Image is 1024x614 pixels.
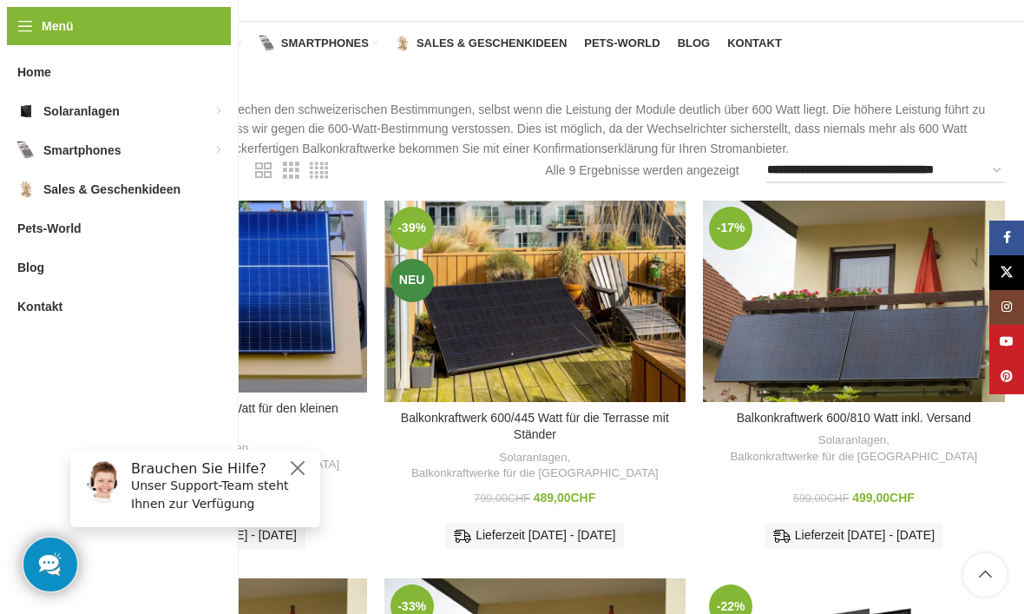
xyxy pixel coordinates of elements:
a: Balkonkraftwerk 600/810 Watt inkl. Versand [737,411,971,425]
img: Solaranlagen [17,102,35,120]
h6: Brauchen Sie Hilfe? [75,24,253,41]
a: Balkonkraftwerke für die [GEOGRAPHIC_DATA] [731,449,978,465]
a: Balkonkraftwerk 600/810 Watt inkl. Versand [703,201,1005,402]
a: Solaranlagen [499,450,567,466]
a: Rasteransicht 2 [255,160,272,182]
a: Solaranlagen [116,26,242,61]
a: YouTube Social Link [989,325,1024,360]
bdi: 599,00 [793,492,849,505]
span: CHF [826,492,849,505]
span: Solaranlagen [43,96,120,127]
div: , [393,450,678,482]
a: Rasteransicht 3 [283,160,299,182]
span: Sales & Geschenkideen [417,36,567,50]
div: Lieferzeit [DATE] - [DATE] [445,523,624,549]
span: Smartphones [281,36,369,50]
a: Solaranlagen [818,432,886,449]
bdi: 799,00 [474,492,529,505]
a: Blog [678,26,711,61]
a: Balkonkraftwerke für die [GEOGRAPHIC_DATA] [411,465,659,482]
span: Pets-World [584,36,660,50]
span: Blog [17,252,44,283]
img: Sales & Geschenkideen [17,181,35,198]
a: Smartphones [259,26,377,61]
span: Smartphones [43,135,121,166]
span: CHF [889,491,915,505]
div: Hauptnavigation [56,26,791,61]
a: Pinterest Social Link [989,360,1024,394]
span: Blog [678,36,711,50]
p: Unsere Balkonkraftwerke entsprechen den schweizerischen Bestimmungen, selbst wenn die Leistung de... [65,100,1011,158]
span: CHF [571,491,596,505]
img: Smartphones [259,36,275,51]
a: X Social Link [989,255,1024,290]
p: Alle 9 Ergebnisse werden angezeigt [545,161,738,180]
a: Pets-World [584,26,660,61]
div: , [712,432,996,465]
select: Shop-Reihenfolge [765,158,1005,183]
bdi: 489,00 [534,491,596,505]
div: Lieferzeit [DATE] - [DATE] [765,523,943,549]
img: Sales & Geschenkideen [395,36,410,51]
a: Kontakt [727,26,782,61]
button: Close [231,22,252,43]
span: Sales & Geschenkideen [43,174,181,205]
span: CHF [508,492,530,505]
a: Instagram Social Link [989,290,1024,325]
span: -39% [391,207,434,250]
bdi: 499,00 [852,491,915,505]
span: Kontakt [17,291,62,322]
img: Smartphones [17,142,35,159]
span: Menü [42,17,74,36]
span: Kontakt [727,36,782,50]
p: Unser Support-Team steht Ihnen zur Verfügung [75,41,253,77]
a: Balkonkraftwerk 600/445 Watt für die Terrasse mit Ständer [384,201,686,402]
span: Pets-World [17,213,82,244]
span: Neu [391,259,434,302]
a: Rasteransicht 4 [310,160,328,182]
img: Customer service [24,24,68,68]
a: Scroll to top button [963,553,1007,597]
a: Balkonkraftwerk 600/445 Watt für die Terrasse mit Ständer [401,411,669,442]
span: -17% [709,207,752,250]
a: Facebook Social Link [989,221,1024,255]
a: Sales & Geschenkideen [395,26,567,61]
span: Home [17,56,51,88]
